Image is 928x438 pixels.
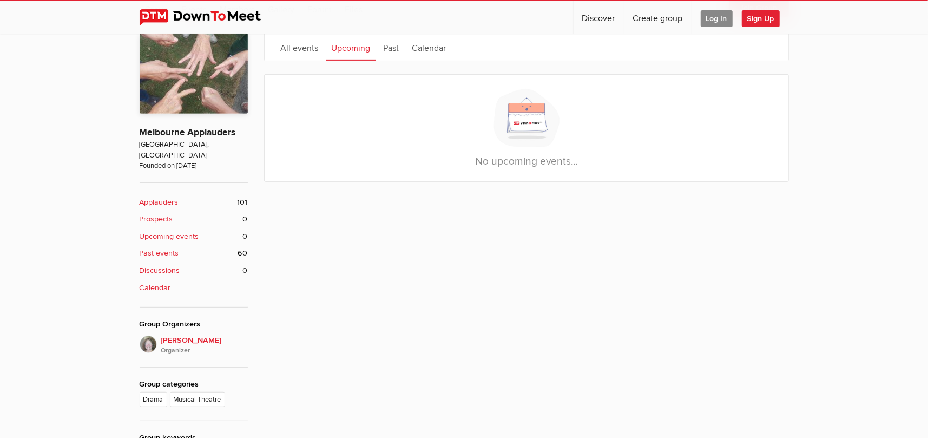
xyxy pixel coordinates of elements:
b: Discussions [140,265,180,277]
span: 0 [243,265,248,277]
a: Sign Up [742,1,788,34]
span: Founded on [DATE] [140,161,248,171]
span: Log In [701,10,733,27]
a: All events [275,34,324,61]
span: Sign Up [742,10,780,27]
div: Group categories [140,378,248,390]
b: Past events [140,247,179,259]
div: Group Organizers [140,318,248,330]
img: Melbourne Applauders [140,33,248,114]
a: Prospects 0 [140,213,248,225]
b: Prospects [140,213,173,225]
a: Calendar [407,34,452,61]
img: DownToMeet [140,9,278,25]
a: Discover [574,1,624,34]
a: [PERSON_NAME]Organizer [140,336,248,356]
b: Applauders [140,197,179,208]
i: Organizer [161,346,248,356]
a: Create group [624,1,692,34]
img: Lynette W [140,336,157,353]
span: 0 [243,213,248,225]
a: Applauders 101 [140,197,248,208]
a: Upcoming [326,34,376,61]
a: Melbourne Applauders [140,127,236,138]
span: [GEOGRAPHIC_DATA], [GEOGRAPHIC_DATA] [140,140,248,161]
div: No upcoming events... [264,74,789,182]
b: Calendar [140,282,171,294]
a: Upcoming events 0 [140,231,248,243]
span: [PERSON_NAME] [161,335,248,356]
span: 60 [238,247,248,259]
a: Past events 60 [140,247,248,259]
a: Calendar [140,282,248,294]
b: Upcoming events [140,231,199,243]
a: Past [378,34,405,61]
span: 101 [238,197,248,208]
a: Discussions 0 [140,265,248,277]
a: Log In [692,1,741,34]
span: 0 [243,231,248,243]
